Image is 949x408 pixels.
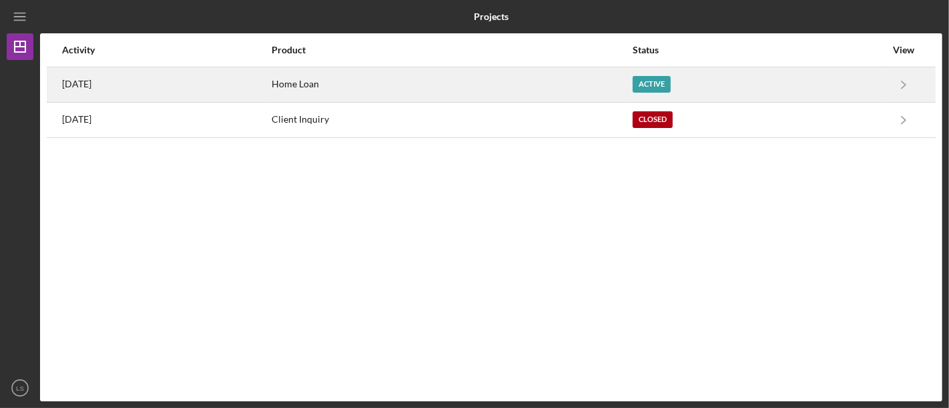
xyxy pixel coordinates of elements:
div: Status [633,45,886,55]
div: Closed [633,111,673,128]
div: Product [272,45,631,55]
b: Projects [474,11,509,22]
div: Home Loan [272,68,631,101]
div: Client Inquiry [272,103,631,137]
time: 2024-02-08 17:19 [62,114,91,125]
div: View [887,45,920,55]
div: Active [633,76,671,93]
time: 2024-10-24 17:22 [62,79,91,89]
button: LS [7,375,33,401]
div: Activity [62,45,270,55]
text: LS [16,385,24,392]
